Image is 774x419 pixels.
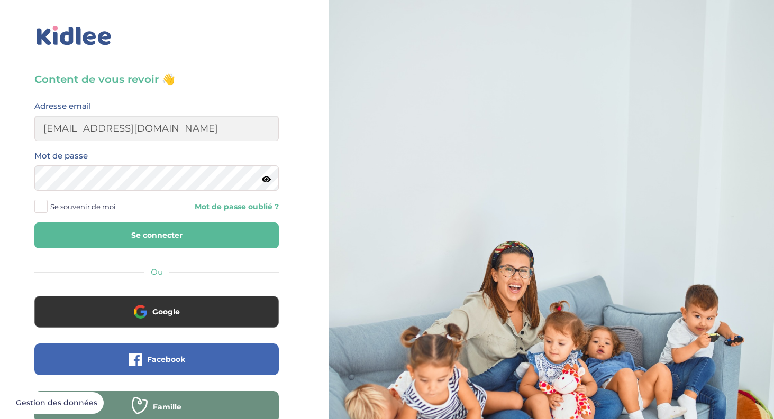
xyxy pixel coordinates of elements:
img: google.png [134,305,147,318]
button: Gestion des données [10,392,104,414]
button: Se connecter [34,222,279,248]
label: Mot de passe [34,149,88,163]
span: Facebook [147,354,185,365]
h3: Content de vous revoir 👋 [34,72,279,87]
a: Famille [34,409,279,419]
button: Google [34,296,279,328]
span: Famille [153,402,181,412]
input: Email [34,116,279,141]
button: Facebook [34,343,279,375]
img: logo_kidlee_bleu [34,24,114,48]
label: Adresse email [34,99,91,113]
a: Facebook [34,361,279,371]
span: Gestion des données [16,398,97,408]
span: Ou [151,267,163,277]
a: Mot de passe oublié ? [165,202,279,212]
img: facebook.png [129,353,142,366]
span: Google [152,306,180,317]
a: Google [34,314,279,324]
span: Se souvenir de moi [50,200,116,213]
